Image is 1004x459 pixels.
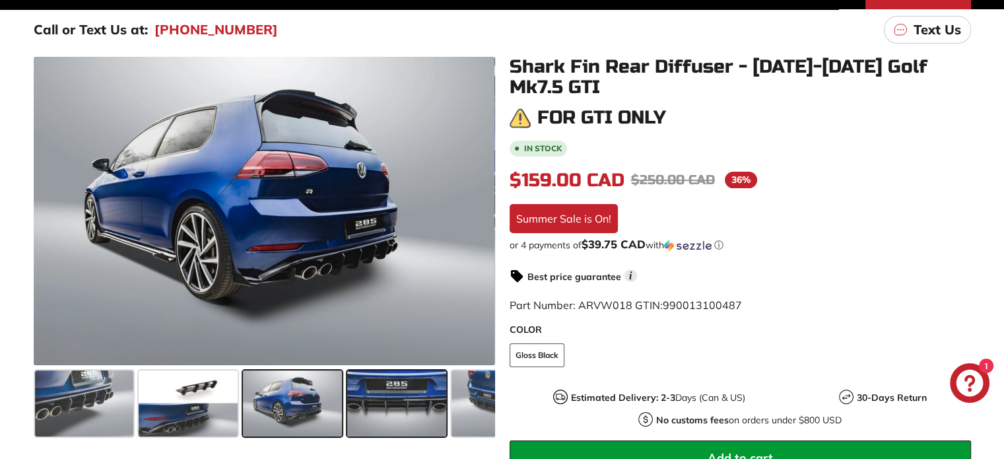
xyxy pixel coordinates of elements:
span: $159.00 CAD [510,169,624,192]
strong: Estimated Delivery: 2-3 [571,392,675,404]
p: on orders under $800 USD [656,413,842,427]
div: or 4 payments of with [510,238,971,252]
strong: Best price guarantee [527,271,621,283]
span: 36% [725,172,757,188]
span: 990013100487 [663,299,742,312]
h1: Shark Fin Rear Diffuser - [DATE]-[DATE] Golf Mk7.5 GTI [510,57,971,98]
strong: 30-Days Return [857,392,927,404]
img: Sezzle [664,240,712,252]
label: COLOR [510,323,971,337]
a: [PHONE_NUMBER] [154,20,278,40]
span: $39.75 CAD [582,237,646,251]
div: or 4 payments of$39.75 CADwithSezzle Click to learn more about Sezzle [510,238,971,252]
strong: No customs fees [656,414,729,426]
p: Call or Text Us at: [34,20,148,40]
h3: For GTI only [537,108,666,128]
p: Days (Can & US) [571,391,745,405]
img: warning.png [510,108,531,129]
span: Part Number: ARVW018 GTIN: [510,299,742,312]
div: Summer Sale is On! [510,204,618,233]
b: In stock [524,145,562,153]
a: Text Us [884,16,971,44]
inbox-online-store-chat: Shopify online store chat [946,363,993,406]
span: i [624,269,637,282]
p: Text Us [914,20,961,40]
span: $250.00 CAD [631,172,715,188]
